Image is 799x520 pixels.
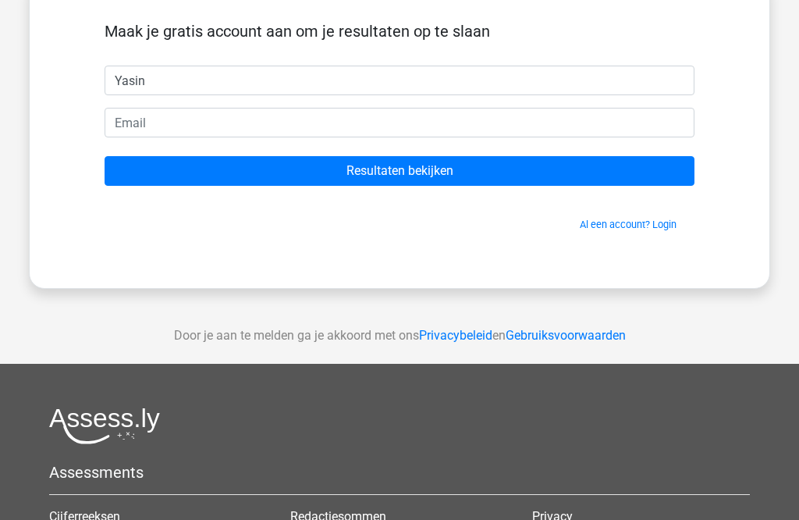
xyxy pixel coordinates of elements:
[105,66,694,95] input: Voornaam
[506,328,626,343] a: Gebruiksvoorwaarden
[49,463,750,482] h5: Assessments
[49,408,160,444] img: Assessly logo
[580,219,676,230] a: Al een account? Login
[105,156,694,186] input: Resultaten bekijken
[419,328,492,343] a: Privacybeleid
[105,22,694,41] h5: Maak je gratis account aan om je resultaten op te slaan
[105,108,694,137] input: Email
